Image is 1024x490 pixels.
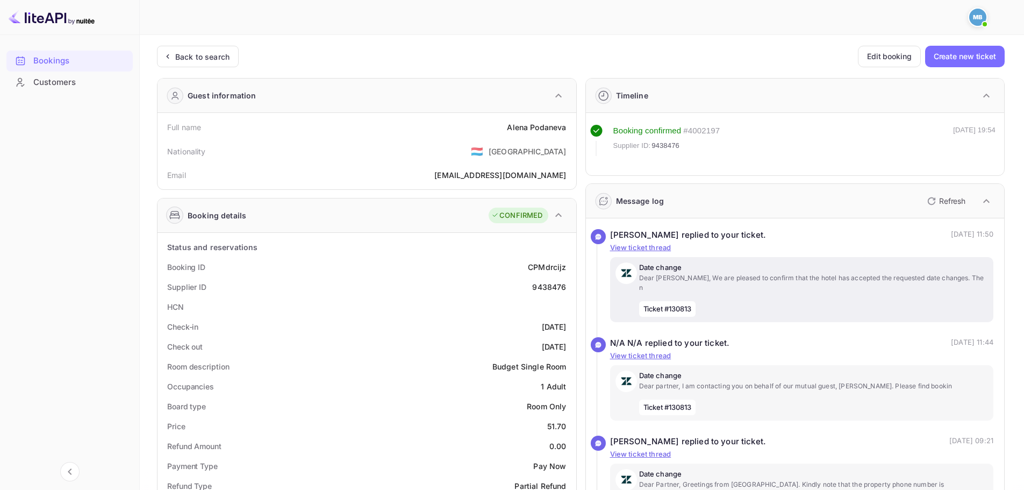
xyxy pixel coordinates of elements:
div: 51.70 [547,421,567,432]
div: 1 Adult [541,381,566,392]
div: Nationality [167,146,206,157]
div: Timeline [616,90,648,101]
div: 9438476 [532,281,566,293]
a: Customers [6,72,133,92]
div: Payment Type [167,460,218,472]
div: Board type [167,401,206,412]
p: Dear partner, I am contacting you on behalf of our mutual guest, [PERSON_NAME]. Please find bookin [639,381,989,391]
div: CONFIRMED [491,210,542,221]
div: [GEOGRAPHIC_DATA] [489,146,567,157]
img: Mohcine Belkhir [969,9,986,26]
div: Supplier ID [167,281,206,293]
div: Check-in [167,321,198,332]
div: N/A N/A replied to your ticket. [610,337,730,350]
span: Ticket #130813 [639,400,696,416]
div: Booking ID [167,261,205,273]
div: CPMdrcijz [528,261,566,273]
button: Create new ticket [925,46,1005,67]
div: Room Only [527,401,566,412]
div: [EMAIL_ADDRESS][DOMAIN_NAME] [434,169,566,181]
img: AwvSTEc2VUhQAAAAAElFTkSuQmCC [615,262,637,284]
div: Message log [616,195,664,207]
button: Collapse navigation [60,462,80,481]
div: Pay Now [533,460,566,472]
div: [PERSON_NAME] replied to your ticket. [610,436,767,448]
div: Customers [33,76,127,89]
div: [DATE] 19:54 [953,125,996,156]
p: Date change [639,371,989,381]
span: 9438476 [651,140,679,151]
div: Alena Podaneva [507,122,566,133]
p: View ticket thread [610,243,994,253]
p: [DATE] 09:21 [949,436,993,448]
div: Bookings [6,51,133,72]
a: Bookings [6,51,133,70]
div: Email [167,169,186,181]
span: United States [471,141,483,161]
div: Refund Amount [167,441,221,452]
p: View ticket thread [610,351,994,361]
div: Occupancies [167,381,214,392]
div: Budget Single Room [492,361,567,372]
p: Date change [639,469,989,480]
div: Back to search [175,51,230,62]
div: Full name [167,122,201,133]
button: Refresh [921,193,970,210]
p: Date change [639,262,989,273]
p: [DATE] 11:50 [951,229,993,242]
button: Edit booking [858,46,921,67]
div: [DATE] [542,341,567,352]
div: Price [167,421,185,432]
img: LiteAPI logo [9,9,95,26]
p: View ticket thread [610,449,994,460]
div: # 4002197 [683,125,720,137]
div: Guest information [188,90,256,101]
span: Supplier ID: [613,140,651,151]
p: Dear [PERSON_NAME], We are pleased to confirm that the hotel has accepted the requested date chan... [639,273,989,293]
div: [PERSON_NAME] replied to your ticket. [610,229,767,242]
span: Ticket #130813 [639,301,696,317]
div: Booking details [188,210,246,221]
div: Customers [6,72,133,93]
p: Refresh [939,195,965,207]
img: AwvSTEc2VUhQAAAAAElFTkSuQmCC [615,371,637,392]
div: Booking confirmed [613,125,682,137]
div: 0.00 [549,441,567,452]
div: HCN [167,301,184,313]
div: Status and reservations [167,242,257,253]
div: Check out [167,341,203,352]
div: Bookings [33,55,127,67]
p: [DATE] 11:44 [951,337,993,350]
div: [DATE] [542,321,567,332]
div: Room description [167,361,229,372]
